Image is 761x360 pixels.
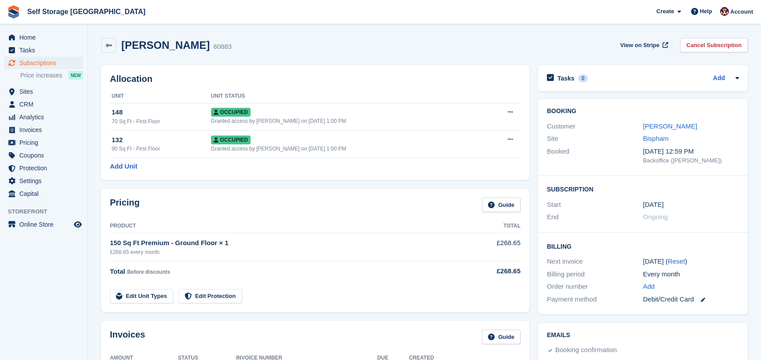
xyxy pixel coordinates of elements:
[547,242,739,250] h2: Billing
[19,149,72,162] span: Coupons
[643,200,664,210] time: 2025-04-07 00:00:00 UTC
[547,184,739,193] h2: Subscription
[211,108,251,117] span: Occupied
[7,5,20,18] img: stora-icon-8386f47178a22dfd0bd8f6a31ec36ba5ce8667c1dd55bd0f319d3a0aa187defe.svg
[24,4,149,19] a: Self Storage [GEOGRAPHIC_DATA]
[4,175,83,187] a: menu
[668,257,685,265] a: Reset
[213,42,232,52] div: 80883
[643,269,739,279] div: Every month
[73,219,83,230] a: Preview store
[4,124,83,136] a: menu
[643,294,739,305] div: Debit/Credit Card
[656,7,674,16] span: Create
[547,147,643,165] div: Booked
[19,44,72,56] span: Tasks
[19,111,72,123] span: Analytics
[19,175,72,187] span: Settings
[4,44,83,56] a: menu
[643,282,655,292] a: Add
[713,73,725,84] a: Add
[112,135,211,145] div: 132
[482,330,521,344] a: Guide
[4,111,83,123] a: menu
[19,218,72,231] span: Online Store
[110,330,145,344] h2: Invoices
[4,187,83,200] a: menu
[110,238,458,248] div: 150 Sq Ft Premium - Ground Floor × 1
[578,74,588,82] div: 0
[720,7,729,16] img: Nicholas Williams
[121,39,210,51] h2: [PERSON_NAME]
[110,248,458,256] div: £268.65 every month
[110,74,521,84] h2: Allocation
[617,38,670,52] a: View on Stripe
[730,7,753,16] span: Account
[112,107,211,118] div: 148
[643,156,739,165] div: Backoffice ([PERSON_NAME])
[112,118,211,125] div: 70 Sq Ft - First Floor
[19,136,72,149] span: Pricing
[19,57,72,69] span: Subscriptions
[547,108,739,115] h2: Booking
[211,145,484,153] div: Granted access by [PERSON_NAME] on [DATE] 1:00 PM
[20,70,83,80] a: Price increases NEW
[458,219,521,233] th: Total
[110,162,137,172] a: Add Unit
[547,282,643,292] div: Order number
[19,98,72,110] span: CRM
[69,71,83,80] div: NEW
[643,213,668,220] span: Ongoing
[20,71,62,80] span: Price increases
[4,31,83,44] a: menu
[110,289,173,304] a: Edit Unit Types
[643,122,697,130] a: [PERSON_NAME]
[178,289,242,304] a: Edit Protection
[557,74,575,82] h2: Tasks
[4,162,83,174] a: menu
[110,198,140,212] h2: Pricing
[127,269,170,275] span: Before discounts
[482,198,521,212] a: Guide
[4,149,83,162] a: menu
[19,162,72,174] span: Protection
[547,269,643,279] div: Billing period
[211,117,484,125] div: Granted access by [PERSON_NAME] on [DATE] 1:00 PM
[4,98,83,110] a: menu
[19,187,72,200] span: Capital
[547,294,643,305] div: Payment method
[19,85,72,98] span: Sites
[643,147,739,157] div: [DATE] 12:59 PM
[547,134,643,144] div: Site
[4,136,83,149] a: menu
[4,57,83,69] a: menu
[110,268,125,275] span: Total
[680,38,748,52] a: Cancel Subscription
[19,31,72,44] span: Home
[620,41,659,50] span: View on Stripe
[547,257,643,267] div: Next invoice
[110,89,211,103] th: Unit
[112,145,211,153] div: 90 Sq Ft - First Floor
[458,266,521,276] div: £268.65
[643,257,739,267] div: [DATE] ( )
[458,233,521,261] td: £268.65
[547,121,643,132] div: Customer
[110,219,458,233] th: Product
[547,332,739,339] h2: Emails
[4,218,83,231] a: menu
[547,212,643,222] div: End
[700,7,712,16] span: Help
[555,345,617,356] div: Booking confirmation
[643,135,669,142] a: Bispham
[547,200,643,210] div: Start
[19,124,72,136] span: Invoices
[4,85,83,98] a: menu
[211,136,251,144] span: Occupied
[211,89,484,103] th: Unit Status
[8,207,87,216] span: Storefront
